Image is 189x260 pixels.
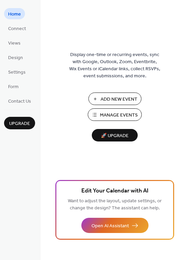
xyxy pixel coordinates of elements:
[4,117,35,129] button: Upgrade
[8,40,21,47] span: Views
[4,66,30,77] a: Settings
[81,186,148,196] span: Edit Your Calendar with AI
[4,23,30,34] a: Connect
[8,98,31,105] span: Contact Us
[100,112,138,119] span: Manage Events
[96,131,134,140] span: 🚀 Upgrade
[69,51,160,80] span: Display one-time or recurring events, sync with Google, Outlook, Zoom, Eventbrite, Wix Events or ...
[4,8,25,19] a: Home
[81,218,148,233] button: Open AI Assistant
[88,108,142,121] button: Manage Events
[8,54,23,61] span: Design
[88,93,141,105] button: Add New Event
[101,96,137,103] span: Add New Event
[4,95,35,106] a: Contact Us
[9,120,30,127] span: Upgrade
[4,81,23,92] a: Form
[8,69,26,76] span: Settings
[4,52,27,63] a: Design
[68,197,162,213] span: Want to adjust the layout, update settings, or change the design? The assistant can help.
[8,83,19,90] span: Form
[8,11,21,18] span: Home
[91,223,129,230] span: Open AI Assistant
[8,25,26,32] span: Connect
[92,129,138,141] button: 🚀 Upgrade
[4,37,25,48] a: Views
